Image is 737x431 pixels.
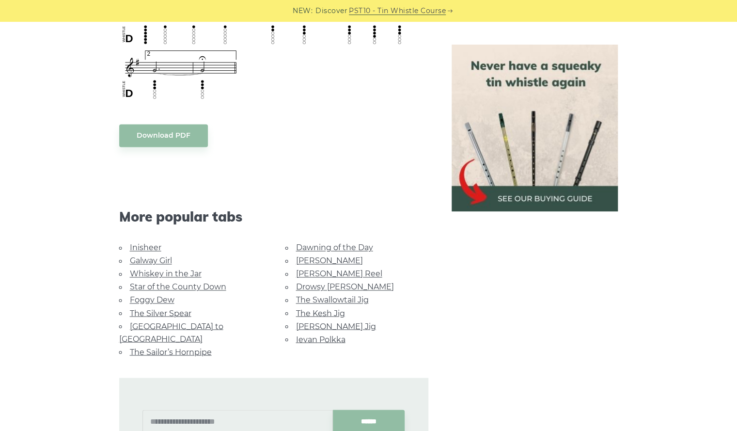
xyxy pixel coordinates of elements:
[293,5,313,16] span: NEW:
[296,308,345,318] a: The Kesh Jig
[119,321,223,343] a: [GEOGRAPHIC_DATA] to [GEOGRAPHIC_DATA]
[315,5,347,16] span: Discover
[296,243,373,252] a: Dawning of the Day
[349,5,446,16] a: PST10 - Tin Whistle Course
[296,295,369,304] a: The Swallowtail Jig
[130,282,226,291] a: Star of the County Down
[452,45,618,211] img: tin whistle buying guide
[296,282,394,291] a: Drowsy [PERSON_NAME]
[119,208,428,225] span: More popular tabs
[130,243,161,252] a: Inisheer
[130,347,212,356] a: The Sailor’s Hornpipe
[296,256,363,265] a: [PERSON_NAME]
[296,321,376,331] a: [PERSON_NAME] Jig
[296,269,382,278] a: [PERSON_NAME] Reel
[296,335,345,344] a: Ievan Polkka
[130,256,172,265] a: Galway Girl
[130,308,191,318] a: The Silver Spear
[119,124,208,147] a: Download PDF
[130,295,174,304] a: Foggy Dew
[130,269,202,278] a: Whiskey in the Jar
